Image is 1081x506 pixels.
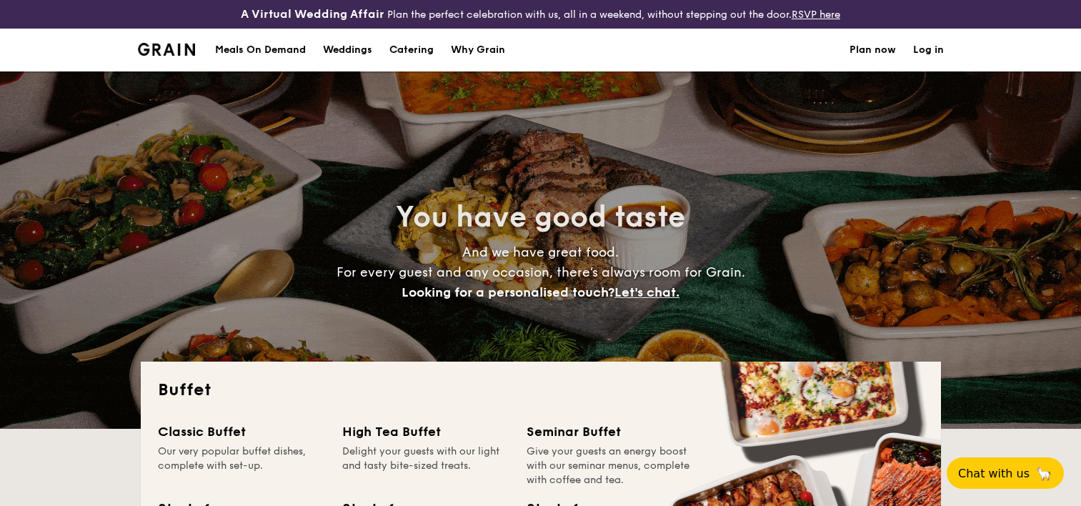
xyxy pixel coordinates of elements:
div: Delight your guests with our light and tasty bite-sized treats. [342,445,509,487]
div: Seminar Buffet [527,422,694,442]
div: Plan the perfect celebration with us, all in a weekend, without stepping out the door. [180,6,901,23]
button: Chat with us🦙 [947,457,1064,489]
div: High Tea Buffet [342,422,509,442]
a: Why Grain [442,29,514,71]
img: Grain [138,43,196,56]
span: Chat with us [958,467,1030,480]
a: Logotype [138,43,196,56]
div: Weddings [323,29,372,71]
div: Meals On Demand [215,29,306,71]
div: Our very popular buffet dishes, complete with set-up. [158,445,325,487]
div: Classic Buffet [158,422,325,442]
a: Weddings [314,29,381,71]
h1: Catering [389,29,434,71]
a: Plan now [850,29,896,71]
span: 🦙 [1035,465,1052,482]
a: Log in [913,29,944,71]
span: Let's chat. [614,284,679,300]
a: RSVP here [792,9,840,21]
h2: Buffet [158,379,924,402]
div: Give your guests an energy boost with our seminar menus, complete with coffee and tea. [527,445,694,487]
a: Catering [381,29,442,71]
a: Meals On Demand [206,29,314,71]
div: Why Grain [451,29,505,71]
h4: A Virtual Wedding Affair [241,6,384,23]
